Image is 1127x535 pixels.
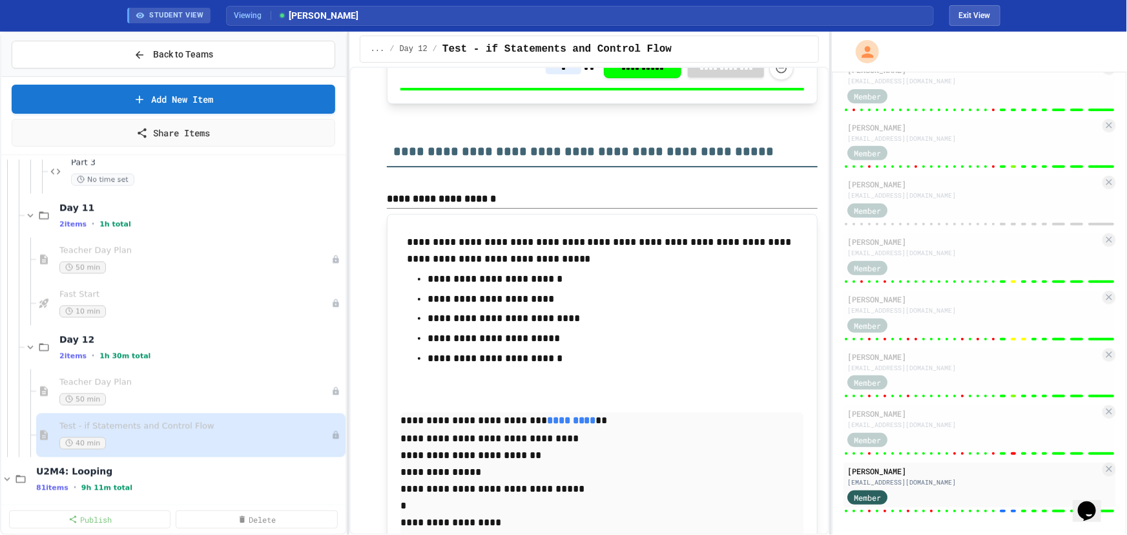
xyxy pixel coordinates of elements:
[331,387,340,396] div: Unpublished
[59,421,331,432] span: Test - if Statements and Control Flow
[150,10,204,21] span: STUDENT VIEW
[854,262,881,274] span: Member
[847,363,1100,373] div: [EMAIL_ADDRESS][DOMAIN_NAME]
[847,178,1100,190] div: [PERSON_NAME]
[59,393,106,406] span: 50 min
[59,220,87,229] span: 2 items
[847,191,1100,200] div: [EMAIL_ADDRESS][DOMAIN_NAME]
[12,119,335,147] a: Share Items
[847,248,1100,258] div: [EMAIL_ADDRESS][DOMAIN_NAME]
[854,434,881,446] span: Member
[847,351,1100,362] div: [PERSON_NAME]
[847,477,1100,487] div: [EMAIL_ADDRESS][DOMAIN_NAME]
[176,510,337,529] a: Delete
[847,306,1100,315] div: [EMAIL_ADDRESS][DOMAIN_NAME]
[847,236,1100,247] div: [PERSON_NAME]
[847,465,1100,477] div: [PERSON_NAME]
[59,202,343,214] span: Day 11
[59,306,106,318] span: 10 min
[854,492,881,503] span: Member
[12,85,335,114] a: Add New Item
[371,44,385,54] span: ...
[847,420,1100,430] div: [EMAIL_ADDRESS][DOMAIN_NAME]
[842,37,882,67] div: My Account
[81,484,132,492] span: 9h 11m total
[71,174,134,186] span: No time set
[74,483,76,493] span: •
[36,466,343,477] span: U2M4: Looping
[769,56,794,80] button: Force resubmission of student's answer (Admin only)
[9,510,171,529] a: Publish
[59,289,331,300] span: Fast Start
[92,351,94,361] span: •
[847,408,1100,419] div: [PERSON_NAME]
[854,377,881,388] span: Member
[99,220,131,229] span: 1h total
[854,320,881,331] span: Member
[331,299,340,308] div: Unpublished
[331,255,340,264] div: Unpublished
[59,437,106,450] span: 40 min
[442,41,672,57] span: Test - if Statements and Control Flow
[12,41,335,68] button: Back to Teams
[854,205,881,216] span: Member
[92,219,94,229] span: •
[59,262,106,274] span: 50 min
[854,147,881,159] span: Member
[99,352,150,361] span: 1h 30m total
[847,76,1100,86] div: [EMAIL_ADDRESS][DOMAIN_NAME]
[278,9,359,23] span: [PERSON_NAME]
[59,334,343,346] span: Day 12
[847,293,1100,305] div: [PERSON_NAME]
[854,90,881,102] span: Member
[59,352,87,361] span: 2 items
[847,121,1100,133] div: [PERSON_NAME]
[331,431,340,440] div: Unpublished
[59,246,331,257] span: Teacher Day Plan
[71,158,343,169] span: Part 3
[36,484,68,492] span: 81 items
[400,44,428,54] span: Day 12
[949,5,1000,26] button: Exit student view
[1073,483,1114,522] iframe: chat widget
[234,10,271,21] span: Viewing
[153,48,213,61] span: Back to Teams
[433,44,437,54] span: /
[59,377,331,388] span: Teacher Day Plan
[389,44,394,54] span: /
[847,134,1100,143] div: [EMAIL_ADDRESS][DOMAIN_NAME]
